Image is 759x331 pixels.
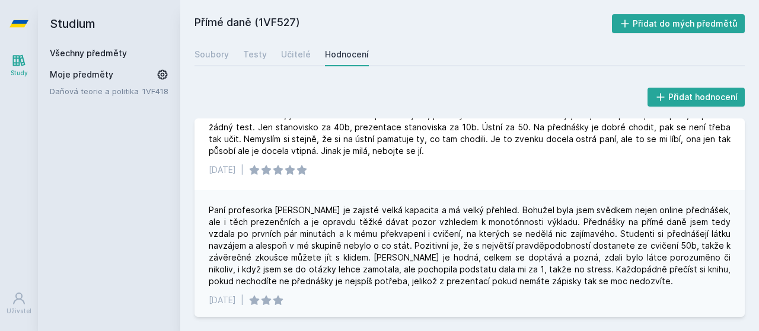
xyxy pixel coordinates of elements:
a: Study [2,47,36,83]
h2: Přímé daně (1VF527) [194,14,612,33]
a: Učitelé [281,43,311,66]
a: 1VF418 [142,86,168,96]
a: Uživatel [2,285,36,322]
div: Uživatel [7,307,31,316]
a: Hodnocení [325,43,369,66]
a: Všechny předměty [50,48,127,58]
div: Testy [243,49,267,60]
a: Testy [243,43,267,66]
div: Soubory [194,49,229,60]
a: Soubory [194,43,229,66]
span: Moje předměty [50,69,113,81]
div: [DATE] [209,294,236,306]
div: Paní profesorka [PERSON_NAME] je zajisté velká kapacita a má velký přehled. Bohužel byla jsem svě... [209,204,731,287]
button: Přidat do mých předmětů [612,14,745,33]
div: | [241,294,244,306]
div: [DATE] [209,164,236,176]
button: Přidat hodnocení [648,88,745,107]
div: Hodnocení [325,49,369,60]
div: Učitelé [281,49,311,60]
div: | [241,164,244,176]
div: Study [11,69,28,78]
a: Daňová teorie a politika [50,85,142,97]
div: Na cvika nechoďte, jen na 1. a na to kde prezentujete, příklady které se na cvikách dělají jsou j... [209,110,731,157]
